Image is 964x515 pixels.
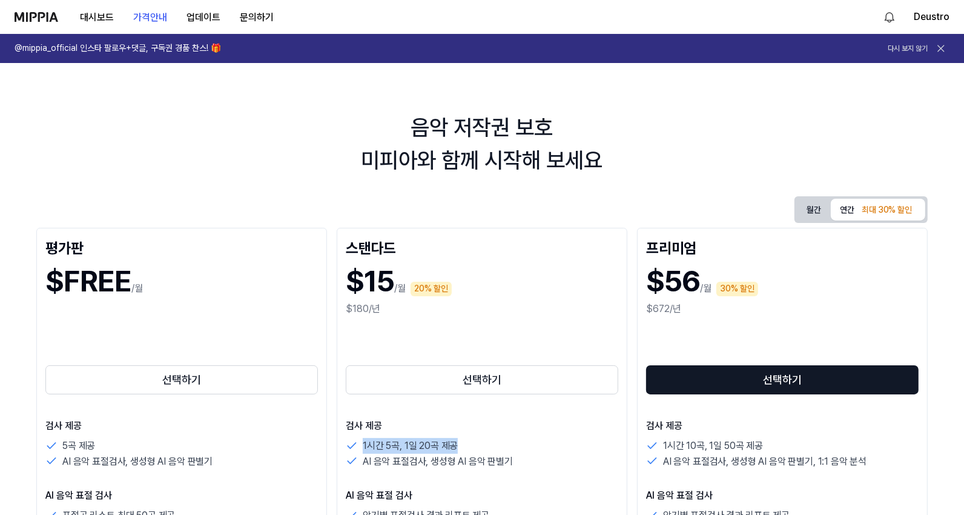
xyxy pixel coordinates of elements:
p: AI 음악 표절 검사 [646,488,919,503]
p: AI 음악 표절검사, 생성형 AI 음악 판별기 [363,454,513,470]
div: 프리미엄 [646,237,919,256]
a: 선택하기 [646,363,919,397]
p: /월 [394,281,406,296]
a: 가격안내 [124,1,177,34]
p: 1시간 5곡, 1일 20곡 제공 [363,438,458,454]
button: 문의하기 [230,5,283,30]
a: 선택하기 [45,363,318,397]
p: AI 음악 표절검사, 생성형 AI 음악 판별기 [62,454,213,470]
h1: $56 [646,261,700,302]
p: /월 [700,281,711,296]
a: 선택하기 [346,363,618,397]
button: 선택하기 [45,365,318,394]
a: 업데이트 [177,1,230,34]
div: $672/년 [646,302,919,316]
div: 평가판 [45,237,318,256]
h1: $FREE [45,261,131,302]
p: 검사 제공 [45,419,318,433]
h1: $15 [346,261,394,302]
p: AI 음악 표절 검사 [346,488,618,503]
button: 업데이트 [177,5,230,30]
p: AI 음악 표절 검사 [45,488,318,503]
img: 알림 [882,10,897,24]
div: 최대 30% 할인 [858,203,916,218]
p: 5곡 제공 [62,438,95,454]
button: 선택하기 [346,365,618,394]
h1: @mippia_official 인스타 팔로우+댓글, 구독권 경품 찬스! 🎁 [15,42,221,55]
p: 검사 제공 [346,419,618,433]
button: 대시보드 [70,5,124,30]
div: 스탠다드 [346,237,618,256]
button: 다시 보지 않기 [888,44,928,54]
p: 검사 제공 [646,419,919,433]
img: logo [15,12,58,22]
button: Deustro [914,10,949,24]
div: $180/년 [346,302,618,316]
p: /월 [131,281,143,296]
button: 선택하기 [646,365,919,394]
div: 30% 할인 [716,282,758,296]
button: 가격안내 [124,5,177,30]
div: 20% 할인 [411,282,452,296]
button: 연간 [831,199,925,221]
button: 월간 [797,201,831,219]
p: 1시간 10곡, 1일 50곡 제공 [663,438,763,454]
p: AI 음악 표절검사, 생성형 AI 음악 판별기, 1:1 음악 분석 [663,454,867,470]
